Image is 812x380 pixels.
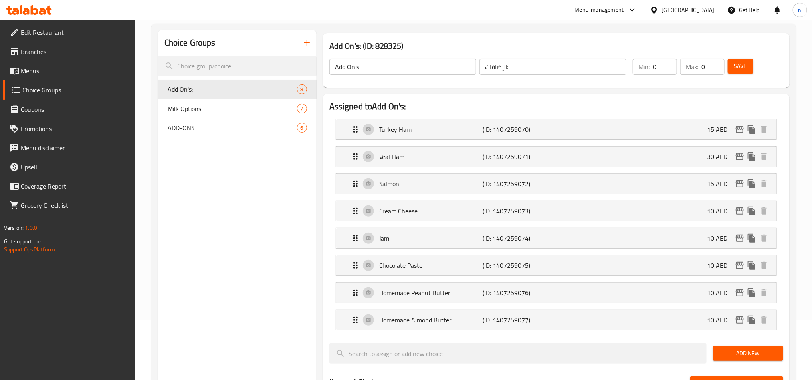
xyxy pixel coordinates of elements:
[575,5,624,15] div: Menu-management
[329,197,783,225] li: Expand
[746,205,758,217] button: duplicate
[21,143,129,153] span: Menu disclaimer
[297,104,307,113] div: Choices
[329,343,707,364] input: search
[21,162,129,172] span: Upsell
[3,177,135,196] a: Coverage Report
[719,348,777,358] span: Add New
[734,205,746,217] button: edit
[707,125,734,134] p: 15 AED
[379,261,483,270] p: Chocolate Paste
[3,196,135,215] a: Grocery Checklist
[25,223,37,233] span: 1.0.0
[758,178,770,190] button: delete
[21,201,129,210] span: Grocery Checklist
[3,138,135,157] a: Menu disclaimer
[3,80,135,100] a: Choice Groups
[707,233,734,243] p: 10 AED
[336,310,776,330] div: Expand
[22,85,129,95] span: Choice Groups
[734,178,746,190] button: edit
[3,42,135,61] a: Branches
[379,233,483,243] p: Jam
[21,181,129,191] span: Coverage Report
[336,119,776,139] div: Expand
[707,152,734,161] p: 30 AED
[329,40,783,52] h3: Add On's: (ID: 828325)
[158,118,317,137] div: ADD-ONS6
[21,105,129,114] span: Coupons
[3,119,135,138] a: Promotions
[336,255,776,275] div: Expand
[329,116,783,143] li: Expand
[758,259,770,271] button: delete
[336,174,776,194] div: Expand
[297,124,307,132] span: 6
[734,287,746,299] button: edit
[746,232,758,244] button: duplicate
[662,6,715,14] div: [GEOGRAPHIC_DATA]
[758,205,770,217] button: delete
[379,315,483,325] p: Homemade Almond Butter
[758,123,770,135] button: delete
[707,315,734,325] p: 10 AED
[707,261,734,270] p: 10 AED
[4,244,55,255] a: Support.OpsPlatform
[483,315,551,325] p: (ID: 1407259077)
[734,259,746,271] button: edit
[758,151,770,163] button: delete
[21,47,129,56] span: Branches
[379,206,483,216] p: Cream Cheese
[483,288,551,298] p: (ID: 1407259076)
[734,314,746,326] button: edit
[483,261,551,270] p: (ID: 1407259075)
[164,37,216,49] h2: Choice Groups
[329,170,783,197] li: Expand
[758,232,770,244] button: delete
[336,147,776,167] div: Expand
[4,223,24,233] span: Version:
[728,59,753,74] button: Save
[158,99,317,118] div: Milk Options7
[734,151,746,163] button: edit
[297,123,307,133] div: Choices
[329,143,783,170] li: Expand
[297,105,307,113] span: 7
[483,125,551,134] p: (ID: 1407259070)
[336,228,776,248] div: Expand
[21,28,129,37] span: Edit Restaurant
[686,62,698,72] p: Max:
[3,157,135,177] a: Upsell
[336,283,776,303] div: Expand
[297,84,307,94] div: Choices
[746,123,758,135] button: duplicate
[734,232,746,244] button: edit
[758,287,770,299] button: delete
[379,179,483,189] p: Salmon
[707,288,734,298] p: 10 AED
[379,152,483,161] p: Veal Ham
[483,179,551,189] p: (ID: 1407259072)
[734,123,746,135] button: edit
[21,124,129,133] span: Promotions
[483,206,551,216] p: (ID: 1407259073)
[168,104,297,113] span: Milk Options
[158,56,317,76] input: search
[379,125,483,134] p: Turkey Ham
[746,178,758,190] button: duplicate
[329,279,783,306] li: Expand
[3,61,135,80] a: Menus
[758,314,770,326] button: delete
[329,225,783,252] li: Expand
[297,86,307,93] span: 8
[746,259,758,271] button: duplicate
[4,236,41,247] span: Get support on:
[168,84,297,94] span: Add On's:
[798,6,802,14] span: n
[746,314,758,326] button: duplicate
[168,123,297,133] span: ADD-ONS
[329,252,783,279] li: Expand
[638,62,650,72] p: Min:
[158,80,317,99] div: Add On's:8
[713,346,783,361] button: Add New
